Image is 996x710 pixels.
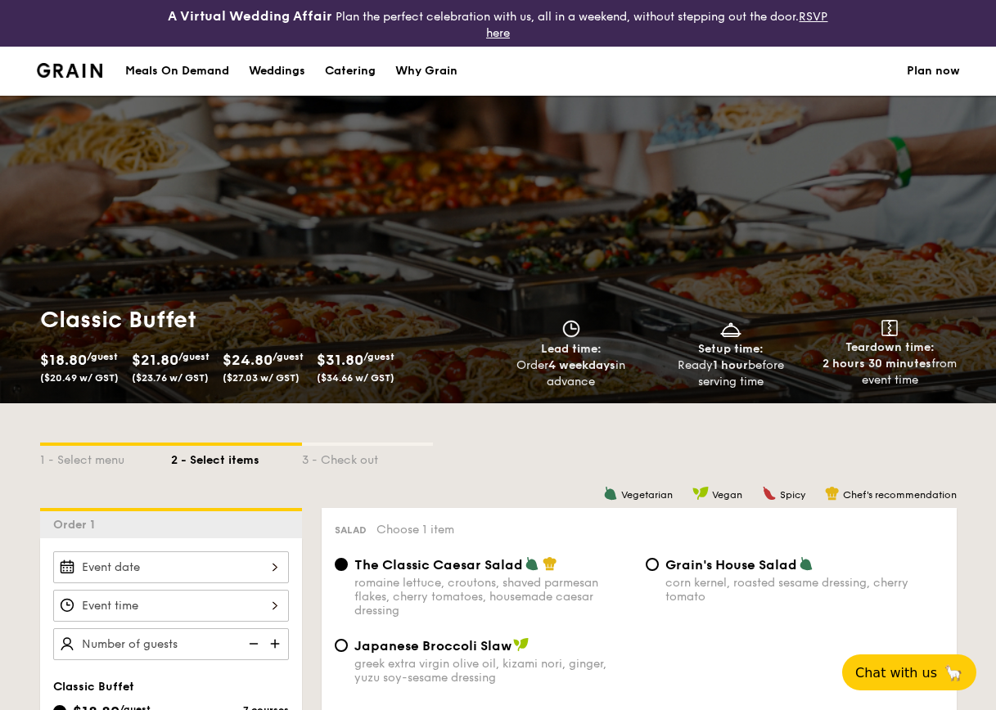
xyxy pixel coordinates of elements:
div: Why Grain [395,47,457,96]
img: icon-vegan.f8ff3823.svg [692,486,709,501]
strong: 1 hour [713,358,748,372]
span: 🦙 [944,663,963,682]
span: Vegan [712,489,742,501]
span: Vegetarian [621,489,673,501]
span: Chat with us [855,665,937,681]
span: ($27.03 w/ GST) [223,372,300,384]
div: Ready before serving time [657,357,804,390]
img: icon-add.58712e84.svg [264,628,289,659]
strong: 4 weekdays [548,358,615,372]
div: Weddings [249,47,305,96]
h1: Classic Buffet [40,305,492,335]
div: Catering [325,47,376,96]
a: Meals On Demand [115,47,239,96]
input: Japanese Broccoli Slawgreek extra virgin olive oil, kizami nori, ginger, yuzu soy-sesame dressing [335,639,348,652]
img: icon-vegan.f8ff3823.svg [513,637,530,652]
span: Spicy [780,489,805,501]
div: 2 - Select items [171,446,302,469]
h4: A Virtual Wedding Affair [168,7,332,26]
span: Japanese Broccoli Slaw [354,638,512,654]
input: Event time [53,590,289,622]
span: Chef's recommendation [843,489,957,501]
span: Grain's House Salad [665,557,797,573]
img: icon-vegetarian.fe4039eb.svg [603,486,618,501]
span: Lead time: [541,342,602,356]
img: icon-chef-hat.a58ddaea.svg [543,556,557,571]
span: /guest [87,351,118,362]
div: 1 - Select menu [40,446,171,469]
span: /guest [363,351,394,362]
img: icon-vegetarian.fe4039eb.svg [525,556,539,571]
img: icon-reduce.1d2dbef1.svg [240,628,264,659]
span: ($34.66 w/ GST) [317,372,394,384]
div: romaine lettuce, croutons, shaved parmesan flakes, cherry tomatoes, housemade caesar dressing [354,576,633,618]
strong: 2 hours 30 minutes [822,357,931,371]
div: 3 - Check out [302,446,433,469]
input: Number of guests [53,628,289,660]
span: ($23.76 w/ GST) [132,372,209,384]
span: /guest [273,351,304,362]
span: $24.80 [223,351,273,369]
span: Classic Buffet [53,680,134,694]
span: $31.80 [317,351,363,369]
img: icon-clock.2db775ea.svg [559,320,584,338]
div: Order in advance [498,357,645,390]
div: corn kernel, roasted sesame dressing, cherry tomato [665,576,944,604]
span: $18.80 [40,351,87,369]
span: /guest [178,351,210,362]
img: icon-dish.430c3a2e.svg [719,320,743,338]
input: Grain's House Saladcorn kernel, roasted sesame dressing, cherry tomato [646,558,659,571]
img: icon-chef-hat.a58ddaea.svg [825,486,840,501]
a: Weddings [239,47,315,96]
span: Order 1 [53,518,101,532]
input: The Classic Caesar Saladromaine lettuce, croutons, shaved parmesan flakes, cherry tomatoes, house... [335,558,348,571]
span: Setup time: [698,342,764,356]
div: greek extra virgin olive oil, kizami nori, ginger, yuzu soy-sesame dressing [354,657,633,685]
span: Choose 1 item [376,523,454,537]
div: from event time [817,356,963,389]
a: Plan now [907,47,960,96]
span: The Classic Caesar Salad [354,557,523,573]
span: Salad [335,524,367,536]
button: Chat with us🦙 [842,654,976,690]
input: Event date [53,551,289,583]
a: Logotype [37,63,103,78]
img: icon-vegetarian.fe4039eb.svg [799,556,813,571]
div: Plan the perfect celebration with us, all in a weekend, without stepping out the door. [166,7,830,40]
span: ($20.49 w/ GST) [40,372,119,384]
span: $21.80 [132,351,178,369]
img: icon-spicy.37a8142b.svg [762,486,777,501]
a: Why Grain [385,47,467,96]
a: Catering [315,47,385,96]
span: Teardown time: [845,340,935,354]
img: icon-teardown.65201eee.svg [881,320,898,336]
img: Grain [37,63,103,78]
div: Meals On Demand [125,47,229,96]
